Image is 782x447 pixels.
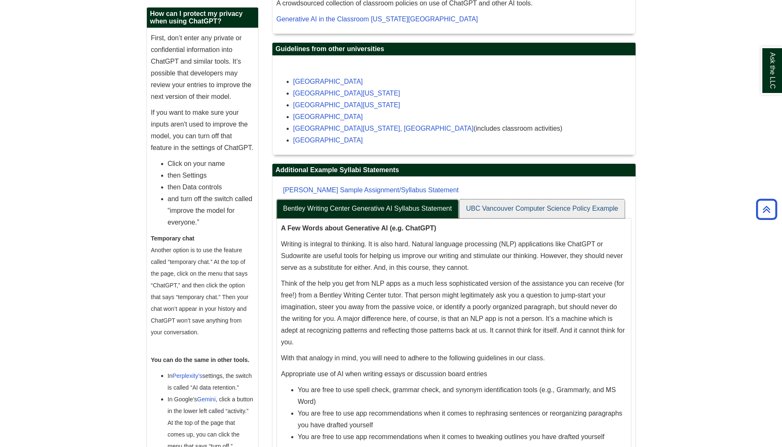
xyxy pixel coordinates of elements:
[293,101,400,109] a: [GEOGRAPHIC_DATA][US_STATE]
[459,199,625,218] a: UBC Vancouver Computer Science Policy Example
[147,8,258,28] h2: How can I protect my privacy when using ChatGPT?
[281,278,627,348] p: Think of the help you get from NLP apps as a much less sophisticated version of the assistance yo...
[298,408,627,431] li: You are free to use app recommendations when it comes to rephrasing sentences or reorganizing par...
[168,170,254,181] li: then Settings
[168,181,254,193] li: then Data controls
[753,204,780,215] a: Back to Top
[197,396,215,403] a: Gemini
[281,368,627,380] p: Appropriate use of AI when writing essays or discussion board entries
[293,78,363,85] a: [GEOGRAPHIC_DATA]
[281,352,627,364] p: With that analogy in mind, you will need to adhere to the following guidelines in our class.
[151,357,249,363] strong: You can do the same in other tools.
[298,384,627,408] li: You are free to use spell check, grammar check, and synonym identification tools (e.g., Grammarly...
[281,238,627,274] p: Writing is integral to thinking. It is also hard. Natural language processing (NLP) applications ...
[168,372,252,391] span: In settings, the switch is called “AI data retention.”
[293,90,400,97] a: [GEOGRAPHIC_DATA][US_STATE]
[151,235,249,336] span: Another option is to use the feature called “temporary chat.” At the top of the page, click on th...
[277,199,459,218] a: Bentley Writing Center Generative AI Syllabus Statement
[298,431,627,443] li: You are free to use app recommendations when it comes to tweaking outlines you have drafted yourself
[277,181,466,200] a: [PERSON_NAME] Sample Assignment/Syllabus Statement
[168,193,254,228] li: and turn off the switch called “improve the model for everyone.”
[293,125,474,132] a: [GEOGRAPHIC_DATA][US_STATE], [GEOGRAPHIC_DATA]
[168,158,254,170] li: Click on your name
[151,235,195,242] strong: Temporary chat
[281,225,436,232] strong: A Few Words about Generative AI (e.g. ChatGPT)
[272,43,636,56] h2: Guidelines from other universities
[272,164,636,177] h2: Additional Example Syllabi Statements
[293,113,363,120] a: [GEOGRAPHIC_DATA]
[151,107,254,154] p: If you want to make sure your inputs aren't used to improve the model, you can turn off that feat...
[277,16,478,23] a: Generative AI in the Classroom [US_STATE][GEOGRAPHIC_DATA]
[293,137,363,144] a: [GEOGRAPHIC_DATA]
[293,123,631,134] li: (includes classroom activities)
[151,32,254,103] p: First, don’t enter any private or confidential information into ChatGPT and similar tools. It’s p...
[172,372,202,379] a: Perplexity’s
